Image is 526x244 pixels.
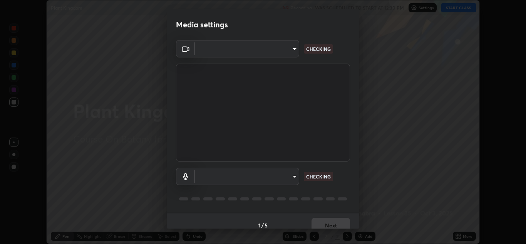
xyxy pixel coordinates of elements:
[306,45,331,52] p: CHECKING
[265,221,268,229] h4: 5
[306,173,331,180] p: CHECKING
[176,20,228,30] h2: Media settings
[258,221,261,229] h4: 1
[195,168,299,185] div: ​
[195,40,299,57] div: ​
[261,221,264,229] h4: /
